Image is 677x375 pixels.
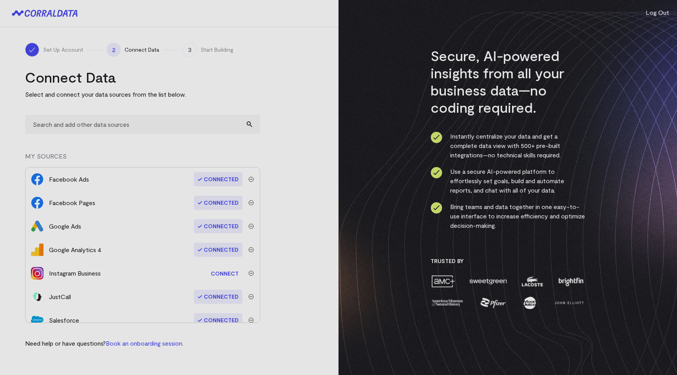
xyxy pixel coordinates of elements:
[194,290,243,304] span: Connected
[28,46,36,54] img: ico-check-white-5ff98cb1.svg
[194,172,243,186] span: Connected
[49,222,81,231] div: Google Ads
[431,202,442,214] img: ico-check-circle-4b19435c.svg
[194,313,243,327] span: Connected
[43,46,83,54] span: Set Up Account
[248,200,254,206] img: trash-40e54a27.svg
[248,224,254,229] img: trash-40e54a27.svg
[553,296,585,310] img: john-elliott-25751c40.png
[431,132,442,143] img: ico-check-circle-4b19435c.svg
[31,290,43,303] img: justcall-16f6b4d0.svg
[31,314,43,326] img: salesforce-aa4b4df5.svg
[49,245,101,254] div: Google Analytics 4
[31,173,43,186] img: facebook_ads-56946ca1.svg
[49,198,95,207] div: Facebook Pages
[25,90,260,99] p: Select and connect your data sources from the list below.
[194,219,243,233] span: Connected
[49,269,101,278] div: Instagram Business
[480,296,507,310] img: pfizer-e137f5fc.png
[431,167,585,195] li: Use a secure AI-powered platform to effortlessly set goals, build and automate reports, and chat ...
[106,339,183,347] a: Book an onboarding session.
[248,317,254,323] img: trash-40e54a27.svg
[431,202,585,230] li: Bring teams and data together in one easy-to-use interface to increase efficiency and optimize de...
[194,196,243,210] span: Connected
[49,175,89,184] div: Facebook Ads
[49,292,71,301] div: JustCall
[431,274,456,288] img: amc-0b11a8f1.png
[557,274,585,288] img: brightfin-a251e171.png
[207,266,243,281] a: Connect
[125,46,159,54] span: Connect Data
[107,43,121,57] span: 2
[25,69,260,86] h2: Connect Data
[248,247,254,252] img: trash-40e54a27.svg
[194,243,243,257] span: Connected
[25,115,260,134] input: Search and add other data sources
[431,167,442,178] img: ico-check-circle-4b19435c.svg
[31,267,43,279] img: instagram_business-39503cfc.png
[248,177,254,182] img: trash-40e54a27.svg
[431,47,585,116] h3: Secure, AI-powered insights from all your business data—no coding required.
[183,43,197,57] span: 3
[25,339,183,348] p: Need help or have questions?
[431,296,464,310] img: amnh-5afada46.png
[469,274,508,288] img: sweetgreen-1d1fb32c.png
[31,220,43,233] img: google_ads-c8121f33.png
[431,258,585,265] h3: Trusted By
[201,46,234,54] span: Start Building
[521,274,544,288] img: lacoste-7a6b0538.png
[646,8,669,17] button: Log Out
[31,243,43,256] img: google_analytics_4-4ee20295.svg
[248,270,254,276] img: trash-40e54a27.svg
[49,316,79,325] div: Salesforce
[31,197,43,209] img: facebook_pages-56946ca1.svg
[25,151,260,167] div: MY SOURCES
[522,296,538,310] img: moon-juice-c312e729.png
[248,294,254,299] img: trash-40e54a27.svg
[431,132,585,160] li: Instantly centralize your data and get a complete data view with 500+ pre-built integrations—no t...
